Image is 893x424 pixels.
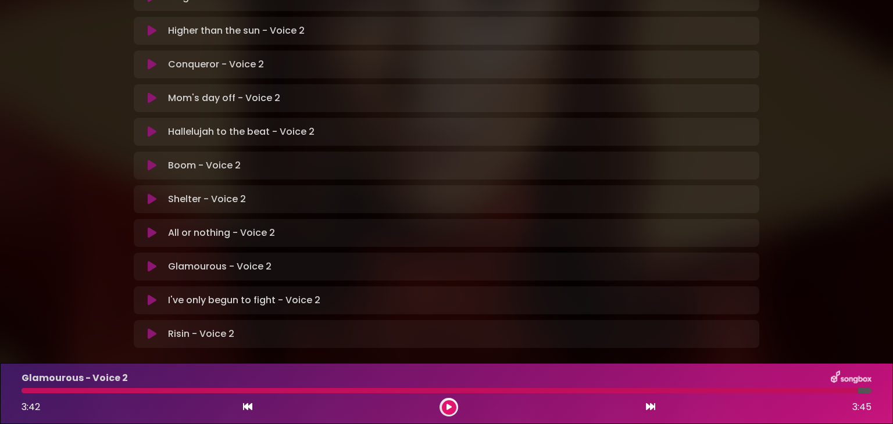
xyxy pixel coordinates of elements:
p: Higher than the sun - Voice 2 [168,24,305,38]
p: Glamourous - Voice 2 [22,371,128,385]
p: Shelter - Voice 2 [168,192,246,206]
p: Risin - Voice 2 [168,327,234,341]
img: songbox-logo-white.png [831,371,871,386]
p: I've only begun to fight - Voice 2 [168,293,320,307]
p: All or nothing - Voice 2 [168,226,275,240]
p: Boom - Voice 2 [168,159,241,173]
p: Hallelujah to the beat - Voice 2 [168,125,315,139]
p: Glamourous - Voice 2 [168,260,272,274]
p: Conqueror - Voice 2 [168,58,264,71]
p: Mom's day off - Voice 2 [168,91,280,105]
